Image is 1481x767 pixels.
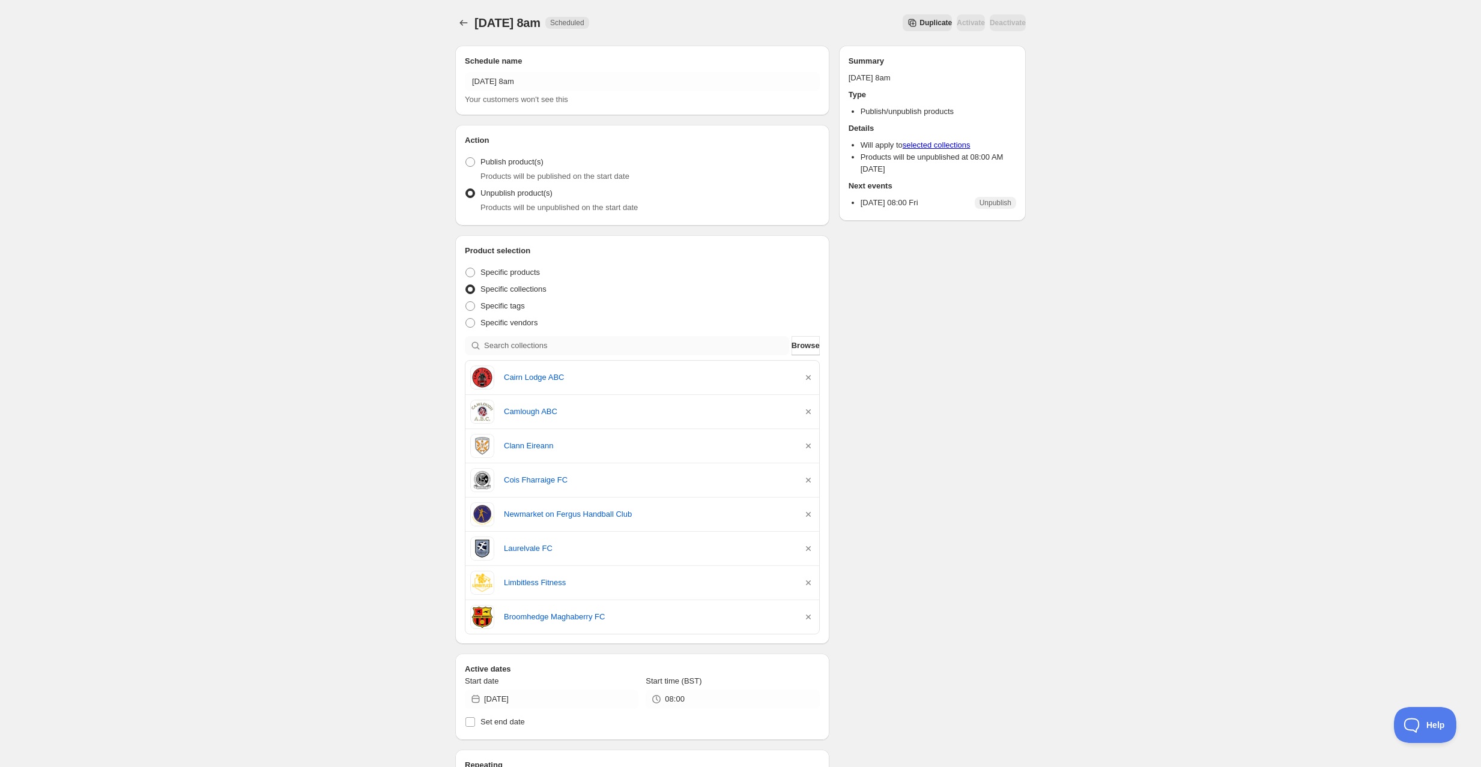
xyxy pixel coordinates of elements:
[480,172,629,181] span: Products will be published on the start date
[849,180,1016,192] h2: Next events
[849,72,1016,84] p: [DATE] 8am
[504,543,793,555] a: Laurelvale FC
[849,89,1016,101] h2: Type
[480,188,553,197] span: Unpublish product(s)
[504,371,793,383] a: Cairn Lodge ABC
[903,140,971,149] a: selected collections
[465,55,820,67] h2: Schedule name
[484,336,789,355] input: Search collections
[480,268,540,277] span: Specific products
[504,577,793,589] a: Limbitless Fitness
[504,508,793,520] a: Newmarket on Fergus Handball Club
[480,284,547,293] span: Specific collections
[550,18,584,28] span: Scheduled
[504,440,793,452] a: Clann Eireann
[861,151,1016,175] li: Products will be unpublished at 08:00 AM [DATE]
[861,106,1016,118] li: Publish/unpublish products
[792,336,820,355] button: Browse
[919,18,952,28] span: Duplicate
[504,611,793,623] a: Broomhedge Maghaberry FC
[465,95,568,104] span: Your customers won't see this
[849,55,1016,67] h2: Summary
[474,16,541,29] span: [DATE] 8am
[480,157,544,166] span: Publish product(s)
[849,122,1016,134] h2: Details
[504,406,793,418] a: Camlough ABC
[465,245,820,257] h2: Product selection
[861,197,918,209] p: [DATE] 08:00 Fri
[861,139,1016,151] li: Will apply to
[465,663,820,675] h2: Active dates
[504,474,793,486] a: Cois Fharraige FC
[646,676,701,685] span: Start time (BST)
[480,203,638,212] span: Products will be unpublished on the start date
[480,717,525,726] span: Set end date
[480,301,525,310] span: Specific tags
[465,676,498,685] span: Start date
[480,318,538,327] span: Specific vendors
[903,14,952,31] button: Secondary action label
[980,198,1011,208] span: Unpublish
[1394,707,1457,743] iframe: Toggle Customer Support
[465,134,820,146] h2: Action
[792,340,820,352] span: Browse
[455,14,472,31] button: Schedules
